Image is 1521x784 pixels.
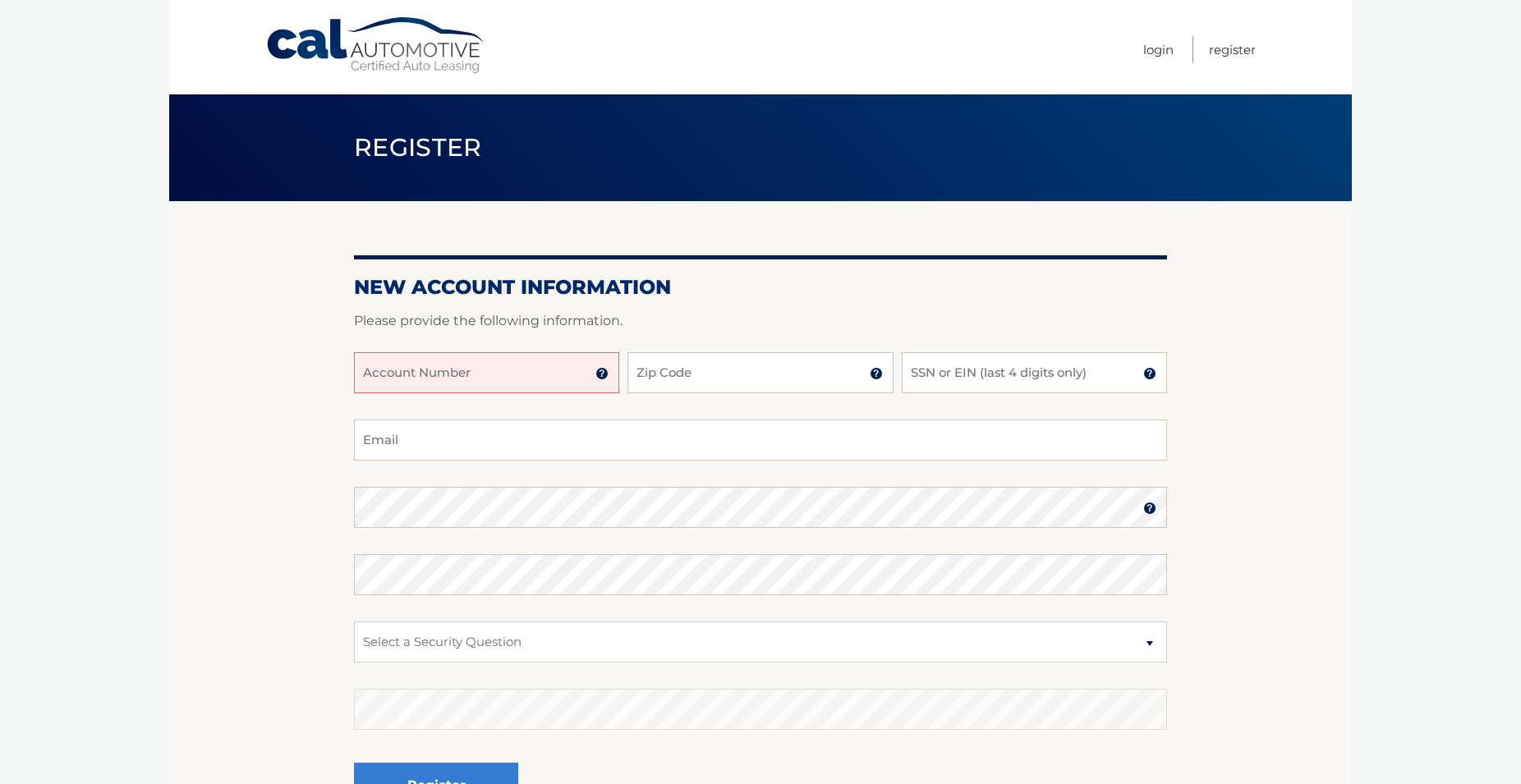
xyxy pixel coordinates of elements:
span: Register [354,132,482,163]
input: Email [354,420,1167,461]
img: tooltip.svg [1143,367,1156,380]
img: tooltip.svg [1143,502,1156,515]
p: Please provide the following information. [354,309,1167,332]
a: Cal Automotive [265,16,487,75]
input: Zip Code [627,352,893,393]
a: Login [1143,36,1174,63]
h2: New Account Information [354,275,1167,300]
img: tooltip.svg [870,367,883,380]
a: Register [1209,36,1256,63]
input: Account Number [354,352,619,393]
img: tooltip.svg [595,367,609,380]
input: SSN or EIN (last 4 digits only) [902,352,1167,393]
